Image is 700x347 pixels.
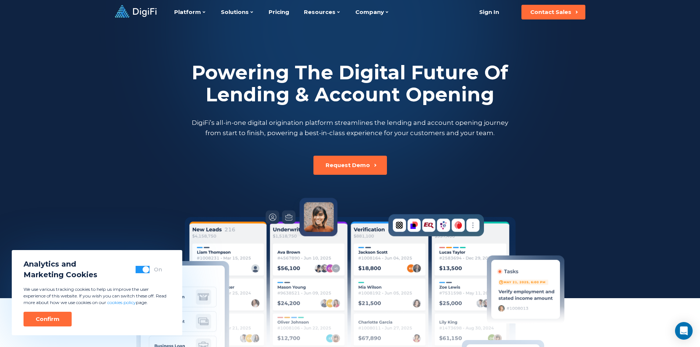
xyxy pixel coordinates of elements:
[326,162,370,169] div: Request Demo
[154,266,162,273] div: On
[24,270,97,280] span: Marketing Cookies
[313,156,387,175] button: Request Demo
[530,8,571,16] div: Contact Sales
[36,315,60,323] div: Confirm
[107,300,136,305] a: cookies policy
[470,5,508,19] a: Sign In
[24,259,97,270] span: Analytics and
[675,322,693,340] div: Open Intercom Messenger
[521,5,585,19] button: Contact Sales
[24,312,72,326] button: Confirm
[24,286,170,306] p: We use various tracking cookies to help us improve the user experience of this website. If you wi...
[190,62,510,106] h2: Powering The Digital Future Of Lending & Account Opening
[190,118,510,138] p: DigiFi’s all-in-one digital origination platform streamlines the lending and account opening jour...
